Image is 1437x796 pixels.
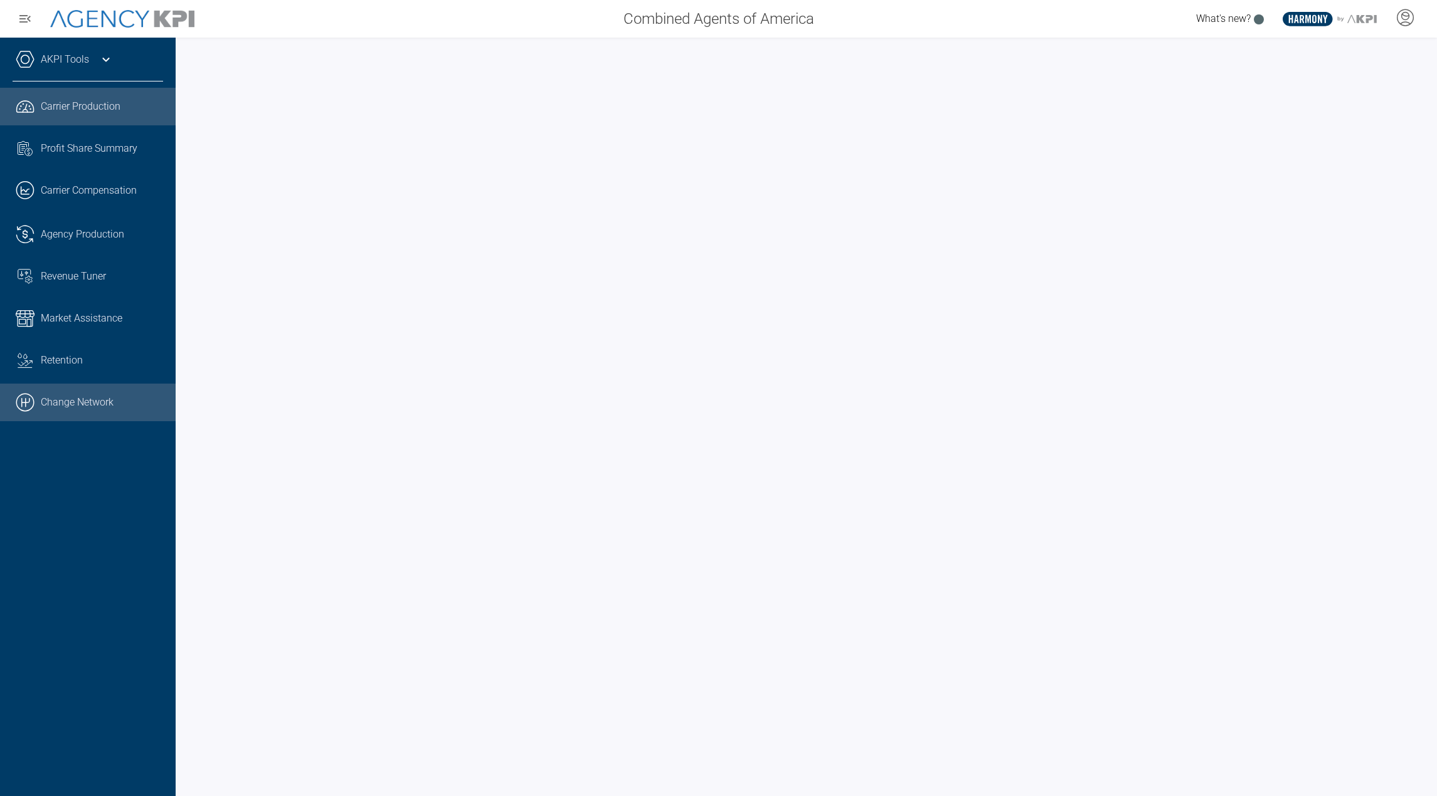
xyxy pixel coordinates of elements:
span: Carrier Production [41,99,120,114]
div: Retention [41,353,163,368]
span: Market Assistance [41,311,122,326]
span: Profit Share Summary [41,141,137,156]
img: AgencyKPI [50,10,194,28]
span: Revenue Tuner [41,269,106,284]
span: Agency Production [41,227,124,242]
a: AKPI Tools [41,52,89,67]
span: What's new? [1196,13,1251,24]
span: Carrier Compensation [41,183,137,198]
span: Combined Agents of America [623,8,814,30]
